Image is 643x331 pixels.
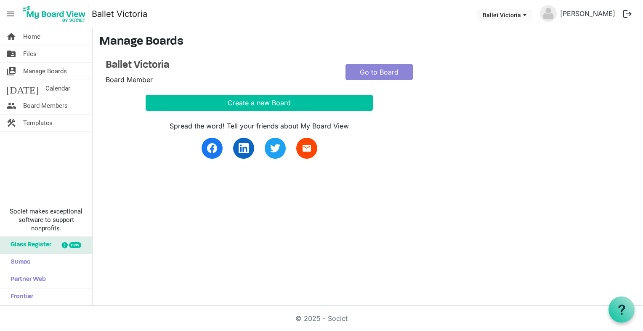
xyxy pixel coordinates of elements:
[540,5,557,22] img: no-profile-picture.svg
[23,28,40,45] span: Home
[477,9,532,21] button: Ballet Victoria dropdownbutton
[21,3,88,24] img: My Board View Logo
[6,28,16,45] span: home
[21,3,92,24] a: My Board View Logo
[557,5,619,22] a: [PERSON_NAME]
[345,64,413,80] a: Go to Board
[295,314,348,323] a: © 2025 - Societ
[207,143,217,153] img: facebook.svg
[270,143,280,153] img: twitter.svg
[45,80,70,97] span: Calendar
[4,207,88,232] span: Societ makes exceptional software to support nonprofits.
[146,121,373,131] div: Spread the word! Tell your friends about My Board View
[23,63,67,80] span: Manage Boards
[69,242,81,248] div: new
[23,115,53,131] span: Templates
[6,97,16,114] span: people
[302,143,312,153] span: email
[6,271,46,288] span: Partner Web
[6,288,33,305] span: Frontier
[3,6,19,22] span: menu
[6,237,51,254] span: Glass Register
[146,95,373,111] button: Create a new Board
[99,35,636,49] h3: Manage Boards
[6,254,30,271] span: Sumac
[6,80,39,97] span: [DATE]
[23,97,68,114] span: Board Members
[92,5,147,22] a: Ballet Victoria
[619,5,636,23] button: logout
[239,143,249,153] img: linkedin.svg
[296,138,317,159] a: email
[23,45,37,62] span: Files
[106,59,333,72] a: Ballet Victoria
[106,75,153,84] span: Board Member
[6,45,16,62] span: folder_shared
[6,115,16,131] span: construction
[6,63,16,80] span: switch_account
